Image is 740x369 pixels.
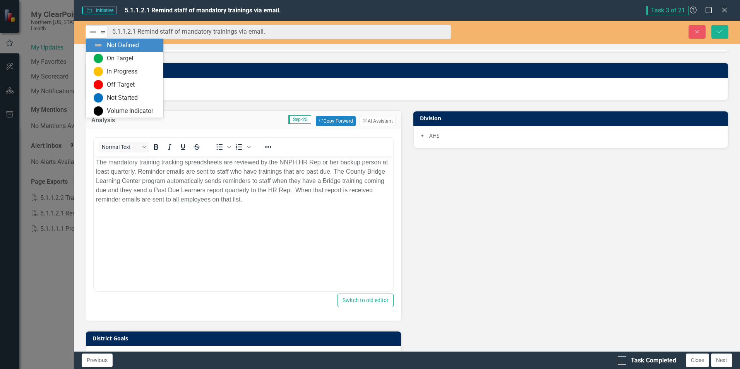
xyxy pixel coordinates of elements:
[91,117,146,124] h3: Analysis
[631,356,676,365] div: Task Completed
[646,6,689,15] span: Task 3 of 21
[82,354,113,367] button: Previous
[233,142,252,152] div: Numbered list
[92,67,724,73] h3: Task Owner
[213,142,232,152] div: Bullet list
[316,116,356,126] button: Copy Forward
[92,335,397,341] h3: District Goals
[107,25,451,39] input: This field is required
[686,354,709,367] button: Close
[262,142,275,152] button: Reveal or hide additional toolbar items
[107,107,153,116] div: Volume Indicator
[94,80,103,89] img: Off Target
[337,294,394,307] button: Switch to old editor
[102,144,140,150] span: Normal Text
[711,354,732,367] button: Next
[429,132,440,139] span: AHS
[94,106,103,116] img: Volume Indicator
[107,80,135,89] div: Off Target
[94,84,720,92] div: [PERSON_NAME]
[288,115,311,124] span: Sep-25
[107,54,134,63] div: On Target
[176,142,190,152] button: Underline
[94,156,392,291] iframe: Rich Text Area
[107,67,137,76] div: In Progress
[360,116,395,126] button: AI Assistant
[94,54,103,63] img: On Target
[94,67,103,76] img: In Progress
[190,142,203,152] button: Strikethrough
[125,7,281,14] span: 5.1.1.2.1 Remind staff of mandatory trainings via email.
[163,142,176,152] button: Italic
[94,41,103,50] img: Not Defined
[149,142,163,152] button: Bold
[107,94,138,102] div: Not Started
[420,115,724,121] h3: Division
[99,142,149,152] button: Block Normal Text
[94,93,103,102] img: Not Started
[88,27,98,37] img: Not Defined
[82,7,116,14] span: Initiative
[107,41,139,50] div: Not Defined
